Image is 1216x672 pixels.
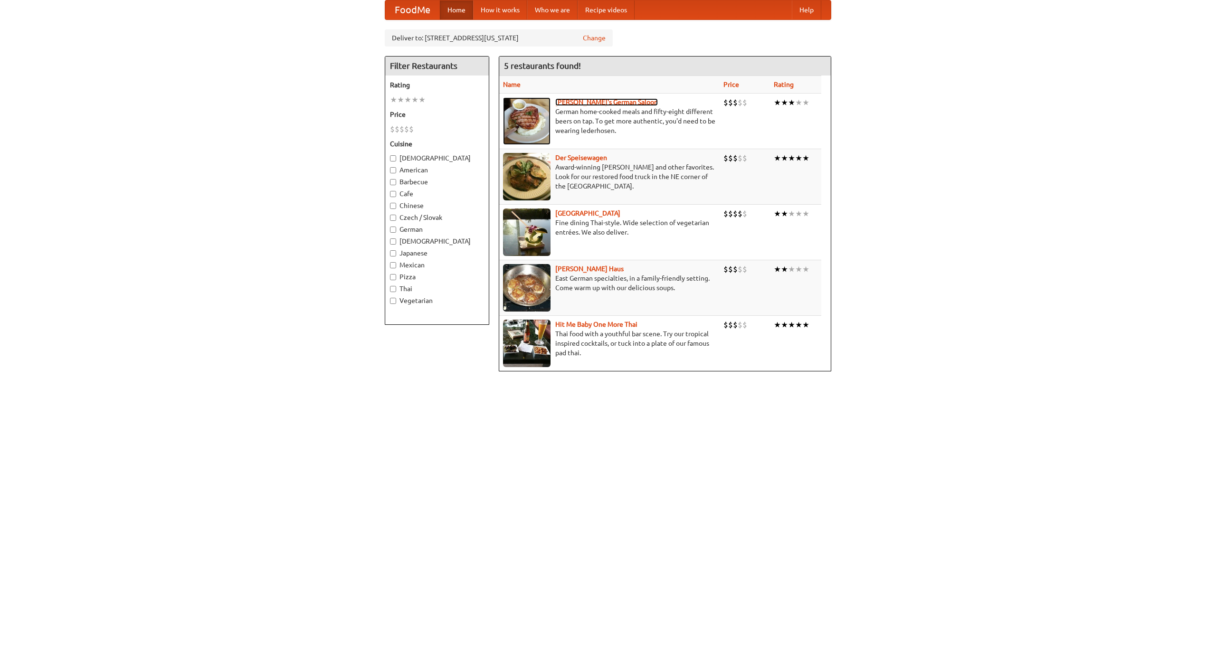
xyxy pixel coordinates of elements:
input: German [390,227,396,233]
a: Help [792,0,821,19]
input: Vegetarian [390,298,396,304]
a: [PERSON_NAME] Haus [555,265,624,273]
li: $ [733,320,738,330]
li: ★ [404,95,411,105]
a: Name [503,81,521,88]
a: Hit Me Baby One More Thai [555,321,637,328]
label: Pizza [390,272,484,282]
li: ★ [802,208,809,219]
li: ★ [802,97,809,108]
a: Price [723,81,739,88]
h5: Cuisine [390,139,484,149]
p: Award-winning [PERSON_NAME] and other favorites. Look for our restored food truck in the NE corne... [503,162,716,191]
li: $ [742,97,747,108]
li: ★ [788,320,795,330]
li: $ [404,124,409,134]
li: $ [733,264,738,274]
li: ★ [795,320,802,330]
img: speisewagen.jpg [503,153,551,200]
li: $ [728,264,733,274]
li: ★ [802,264,809,274]
li: $ [742,264,747,274]
li: ★ [774,97,781,108]
li: ★ [802,320,809,330]
p: German home-cooked meals and fifty-eight different beers on tap. To get more authentic, you'd nee... [503,107,716,135]
input: Mexican [390,262,396,268]
label: Chinese [390,201,484,210]
li: $ [723,97,728,108]
a: Recipe videos [578,0,635,19]
label: Thai [390,284,484,293]
li: $ [738,153,742,163]
a: How it works [473,0,527,19]
li: $ [395,124,399,134]
li: $ [409,124,414,134]
img: babythai.jpg [503,320,551,367]
li: $ [399,124,404,134]
a: [GEOGRAPHIC_DATA] [555,209,620,217]
li: $ [738,320,742,330]
li: $ [728,320,733,330]
input: [DEMOGRAPHIC_DATA] [390,238,396,245]
input: Pizza [390,274,396,280]
a: [PERSON_NAME]'s German Saloon [555,98,658,106]
label: [DEMOGRAPHIC_DATA] [390,237,484,246]
a: Change [583,33,606,43]
a: Rating [774,81,794,88]
li: ★ [781,153,788,163]
label: Czech / Slovak [390,213,484,222]
li: $ [728,153,733,163]
label: [DEMOGRAPHIC_DATA] [390,153,484,163]
label: Vegetarian [390,296,484,305]
label: German [390,225,484,234]
li: $ [742,320,747,330]
h5: Rating [390,80,484,90]
input: Cafe [390,191,396,197]
li: $ [738,97,742,108]
li: ★ [397,95,404,105]
input: Barbecue [390,179,396,185]
div: Deliver to: [STREET_ADDRESS][US_STATE] [385,29,613,47]
li: ★ [774,153,781,163]
img: kohlhaus.jpg [503,264,551,312]
a: Home [440,0,473,19]
li: $ [723,320,728,330]
li: $ [723,153,728,163]
h4: Filter Restaurants [385,57,489,76]
li: ★ [390,95,397,105]
li: $ [728,97,733,108]
a: Who we are [527,0,578,19]
li: $ [733,208,738,219]
li: ★ [781,208,788,219]
li: ★ [781,264,788,274]
li: $ [742,153,747,163]
input: [DEMOGRAPHIC_DATA] [390,155,396,161]
label: Cafe [390,189,484,199]
li: ★ [795,208,802,219]
li: ★ [788,97,795,108]
p: Thai food with a youthful bar scene. Try our tropical inspired cocktails, or tuck into a plate of... [503,329,716,358]
li: ★ [411,95,418,105]
li: ★ [781,97,788,108]
input: Czech / Slovak [390,215,396,221]
li: ★ [795,264,802,274]
h5: Price [390,110,484,119]
img: esthers.jpg [503,97,551,145]
li: ★ [781,320,788,330]
input: American [390,167,396,173]
li: ★ [774,320,781,330]
p: East German specialties, in a family-friendly setting. Come warm up with our delicious soups. [503,274,716,293]
li: $ [738,208,742,219]
li: ★ [774,208,781,219]
label: Japanese [390,248,484,258]
input: Chinese [390,203,396,209]
a: Der Speisewagen [555,154,607,161]
li: ★ [802,153,809,163]
li: ★ [774,264,781,274]
p: Fine dining Thai-style. Wide selection of vegetarian entrées. We also deliver. [503,218,716,237]
li: ★ [788,264,795,274]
